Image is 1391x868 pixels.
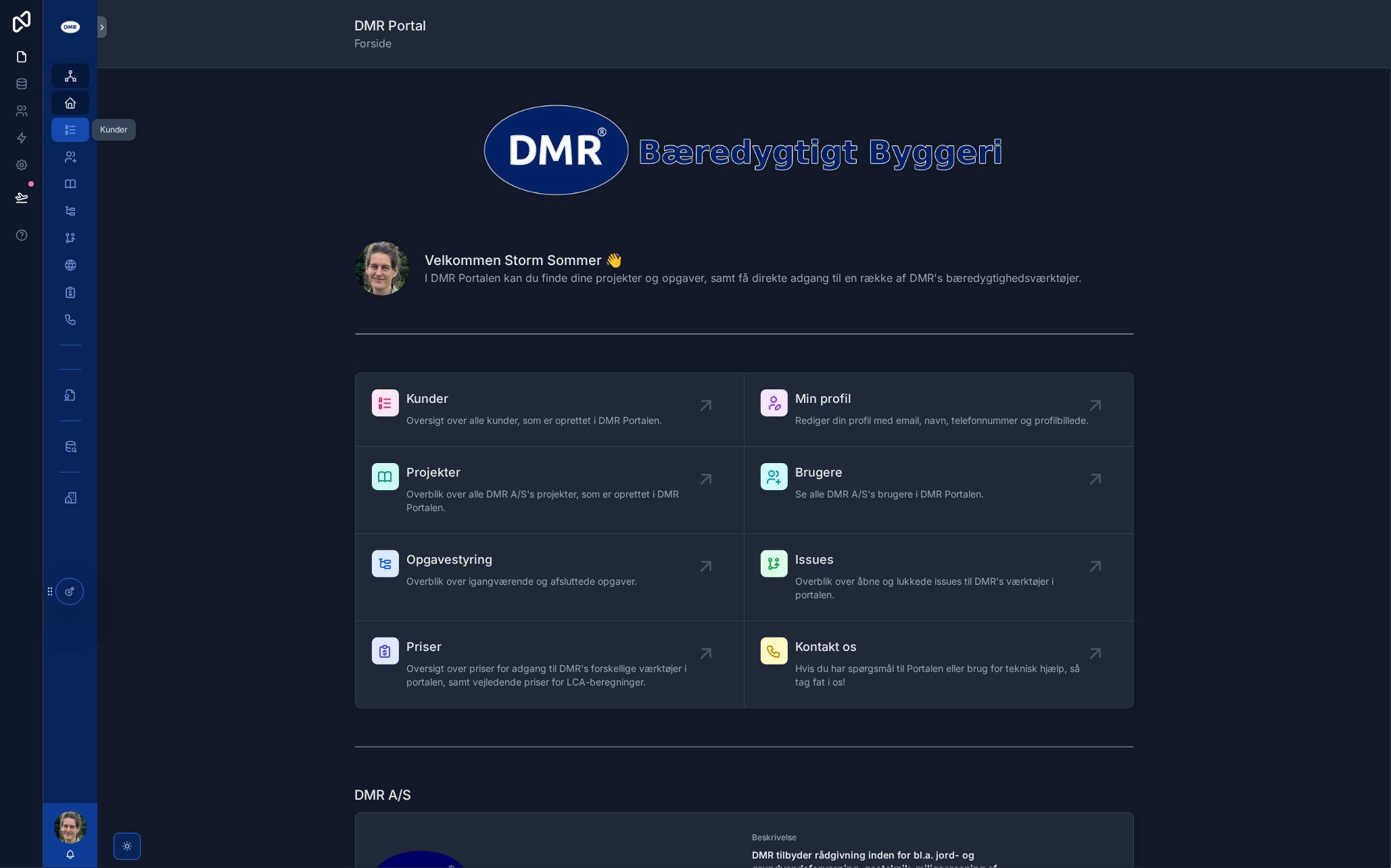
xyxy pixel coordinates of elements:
span: Forside [355,35,427,51]
span: Brugere [796,463,985,482]
a: KunderOversigt over alle kunder, som er oprettet i DMR Portalen. [356,373,745,447]
span: Rediger din profil med email, navn, telefonnummer og profilbillede. [796,414,1089,427]
span: Min profil [796,389,1089,408]
img: App logo [60,16,81,38]
span: Se alle DMR A/S's brugere i DMR Portalen. [796,487,985,501]
a: Kontakt osHvis du har spørgsmål til Portalen eller brug for teknisk hjælp, så tag fat i os! [745,621,1133,708]
span: Oversigt over priser for adgang til DMR's forskellige værktøjer i portalen, samt vejledende prise... [407,662,706,689]
h1: DMR Portal [355,16,427,35]
span: Issues [796,550,1095,569]
h1: Velkommen Storm Sommer 👋 [425,251,1083,270]
span: Overblik over alle DMR A/S's projekter, som er oprettet i DMR Portalen. [407,487,706,514]
span: Oversigt over alle kunder, som er oprettet i DMR Portalen. [407,414,663,427]
a: PriserOversigt over priser for adgang til DMR's forskellige værktøjer i portalen, samt vejledende... [356,621,745,708]
div: scrollable content [43,54,97,527]
a: OpgavestyringOverblik over igangværende og afsluttede opgaver. [356,534,745,621]
a: BrugereSe alle DMR A/S's brugere i DMR Portalen. [745,447,1133,534]
span: Kontakt os [796,637,1095,656]
span: Kunder [407,389,663,408]
span: Opgavestyring [407,550,638,569]
span: Overblik over åbne og lukkede issues til DMR's værktøjer i portalen. [796,575,1095,602]
a: IssuesOverblik over åbne og lukkede issues til DMR's værktøjer i portalen. [745,534,1133,621]
a: ProjekterOverblik over alle DMR A/S's projekter, som er oprettet i DMR Portalen. [356,447,745,534]
a: Min profilRediger din profil med email, navn, telefonnummer og profilbillede. [745,373,1133,447]
span: Hvis du har spørgsmål til Portalen eller brug for teknisk hjælp, så tag fat i os! [796,662,1095,689]
span: Priser [407,637,706,656]
span: Projekter [407,463,706,482]
h1: DMR A/S [355,786,412,804]
div: Kunder [100,124,128,135]
span: Beskrivelse [753,832,1117,843]
span: I DMR Portalen kan du finde dine projekter og opgaver, samt få direkte adgang til en række af DMR... [425,270,1083,286]
span: Overblik over igangværende og afsluttede opgaver. [407,575,638,588]
img: 30475-dmr_logo_baeredygtigt-byggeri_space-arround---noloco---narrow---transparrent---white-DMR.png [355,101,1134,198]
